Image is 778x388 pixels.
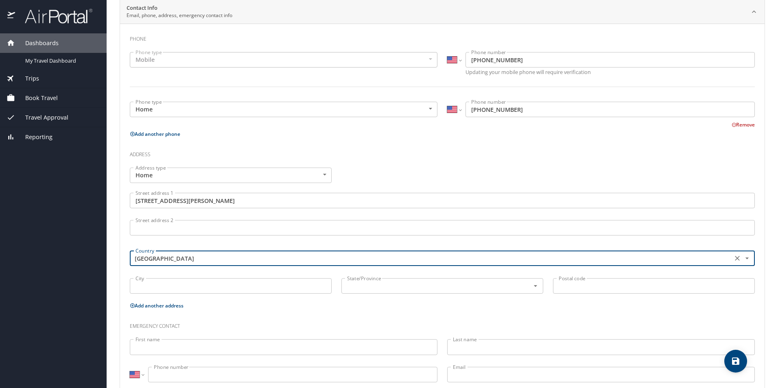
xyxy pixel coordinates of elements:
div: Home [130,102,437,117]
span: Travel Approval [15,113,68,122]
span: Reporting [15,133,52,142]
button: Open [742,253,752,263]
p: Updating your mobile phone will require verification [465,70,755,75]
h3: Address [130,146,755,159]
div: Mobile [130,52,437,68]
p: Email, phone, address, emergency contact info [127,12,232,19]
span: Dashboards [15,39,59,48]
div: Home [130,168,332,183]
span: My Travel Dashboard [25,57,97,65]
h2: Contact Info [127,4,232,12]
h3: Phone [130,30,755,44]
button: Clear [732,253,743,264]
h3: Emergency contact [130,317,755,331]
button: Open [531,281,540,291]
button: Add another address [130,302,184,309]
button: Remove [732,121,755,128]
span: Trips [15,74,39,83]
span: Book Travel [15,94,58,102]
button: save [724,350,747,373]
img: airportal-logo.png [16,8,92,24]
button: Add another phone [130,131,180,137]
img: icon-airportal.png [7,8,16,24]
